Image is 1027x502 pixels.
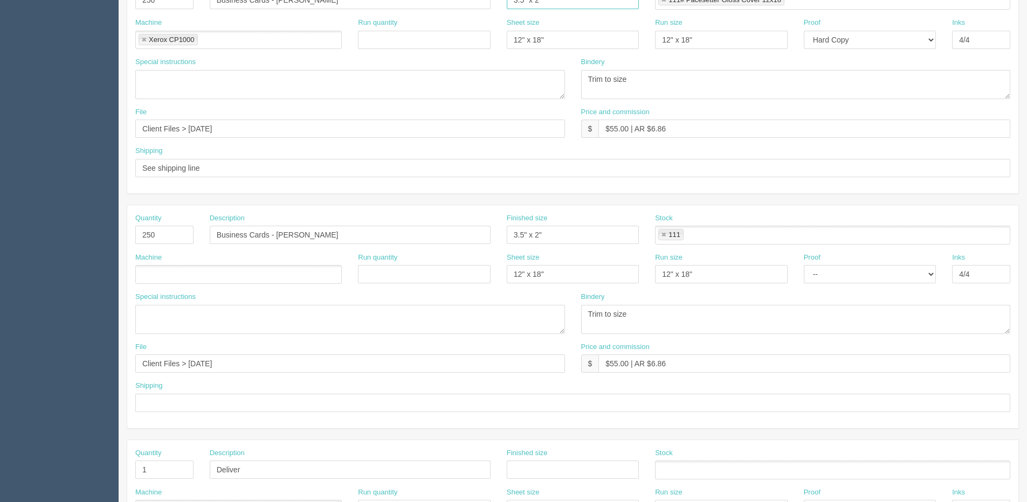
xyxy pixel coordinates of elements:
label: Stock [655,213,673,224]
label: Bindery [581,57,605,67]
label: Inks [952,253,965,263]
label: Price and commission [581,107,650,117]
label: Run size [655,253,683,263]
div: Xerox CP1000 [149,36,195,43]
label: Finished size [507,213,548,224]
label: Description [210,213,245,224]
label: Inks [952,18,965,28]
label: Proof [804,18,821,28]
label: Run quantity [358,18,397,28]
label: Description [210,448,245,458]
label: Sheet size [507,253,540,263]
label: Run quantity [358,487,397,498]
label: Proof [804,253,821,263]
label: Run quantity [358,253,397,263]
label: File [135,342,147,352]
label: Special instructions [135,57,196,67]
div: 111 [668,231,680,238]
label: Bindery [581,292,605,302]
label: Quantity [135,448,161,458]
textarea: Trim to size [581,70,1011,99]
label: Stock [655,448,673,458]
label: Shipping [135,146,163,156]
label: Finished size [507,448,548,458]
label: Machine [135,253,162,263]
label: Special instructions [135,292,196,302]
label: File [135,107,147,117]
div: $ [581,120,599,138]
label: Sheet size [507,18,540,28]
label: Inks [952,487,965,498]
label: Run size [655,487,683,498]
label: Run size [655,18,683,28]
label: Shipping [135,381,163,391]
div: $ [581,354,599,373]
label: Proof [804,487,821,498]
textarea: Trim to size [581,305,1011,334]
label: Machine [135,487,162,498]
label: Machine [135,18,162,28]
label: Sheet size [507,487,540,498]
label: Price and commission [581,342,650,352]
label: Quantity [135,213,161,224]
